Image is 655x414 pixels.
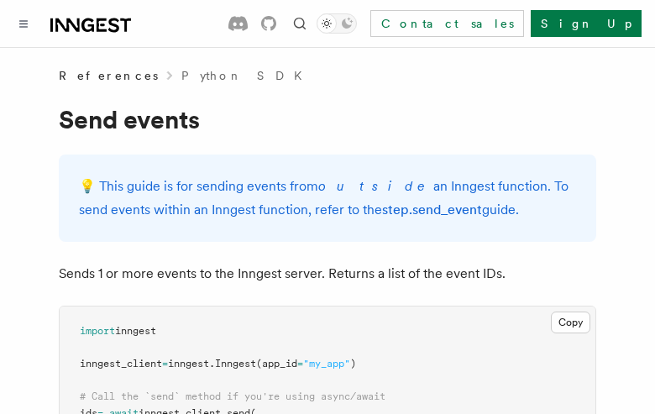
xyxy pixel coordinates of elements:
[59,67,158,84] span: References
[162,358,168,369] span: =
[303,358,350,369] span: "my_app"
[551,312,590,333] button: Copy
[370,10,524,37] a: Contact sales
[297,358,303,369] span: =
[115,325,156,337] span: inngest
[80,358,162,369] span: inngest_client
[317,13,357,34] button: Toggle dark mode
[350,358,356,369] span: )
[13,13,34,34] button: Toggle navigation
[215,358,256,369] span: Inngest
[382,202,482,217] a: step.send_event
[59,262,596,286] p: Sends 1 or more events to the Inngest server. Returns a list of the event IDs.
[318,178,433,194] em: outside
[531,10,642,37] a: Sign Up
[79,175,576,222] p: 💡️ This guide is for sending events from an Inngest function. To send events within an Inngest fu...
[168,358,209,369] span: inngest
[256,358,297,369] span: (app_id
[290,13,310,34] button: Find something...
[59,104,596,134] h1: Send events
[80,325,115,337] span: import
[209,358,215,369] span: .
[80,390,385,402] span: # Call the `send` method if you're using async/await
[181,67,312,84] a: Python SDK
